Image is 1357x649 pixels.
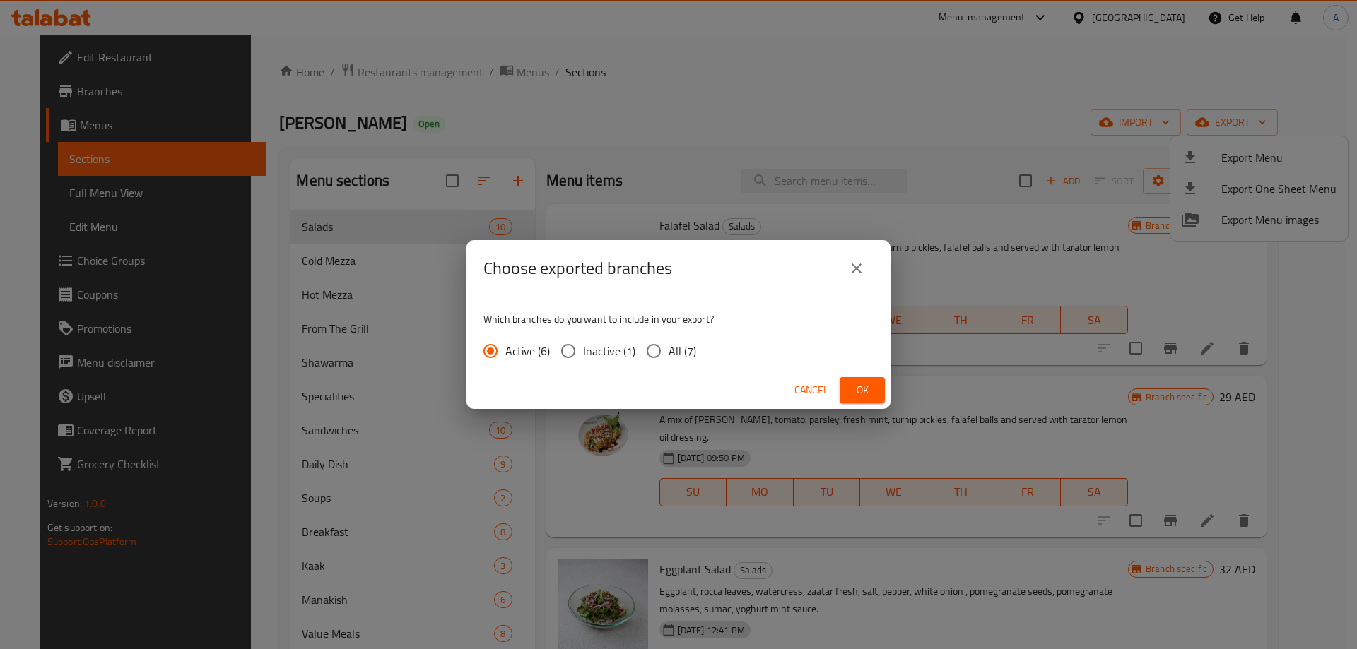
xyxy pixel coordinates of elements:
[483,312,874,326] p: Which branches do you want to include in your export?
[583,343,635,359] span: Inactive (1)
[789,377,834,403] button: Cancel
[840,251,874,285] button: close
[851,381,874,399] span: Ok
[505,343,550,359] span: Active (6)
[794,381,828,399] span: Cancel
[483,257,672,280] h2: Choose exported branches
[840,377,885,403] button: Ok
[669,343,696,359] span: All (7)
